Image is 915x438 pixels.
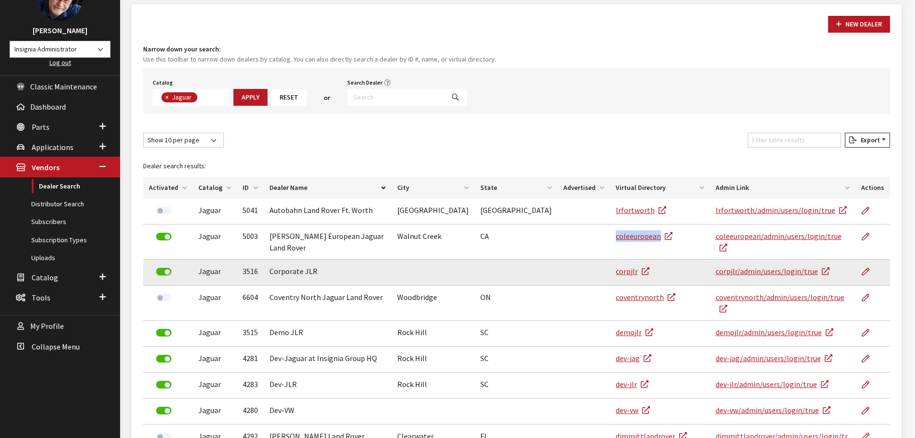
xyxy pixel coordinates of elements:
[153,89,230,106] span: Select
[616,405,650,415] a: dev-vw
[861,399,878,423] a: Edit Dealer
[475,225,558,260] td: CA
[153,78,173,87] label: Catalog
[616,205,666,215] a: lrfortworth
[616,379,648,389] a: dev-jlr
[143,177,193,199] th: Activated: activate to sort column ascending
[610,177,710,199] th: Virtual Directory: activate to sort column ascending
[391,286,475,321] td: Woodbridge
[861,286,878,310] a: Edit Dealer
[861,373,878,397] a: Edit Dealer
[156,355,171,363] label: Deactivate Dealer
[156,294,171,301] label: Activate Dealer
[828,16,890,33] button: New Dealer
[30,102,66,112] span: Dashboard
[30,322,64,331] span: My Profile
[391,199,475,225] td: [GEOGRAPHIC_DATA]
[264,321,391,347] td: Demo JLR
[264,373,391,399] td: Dev-JLR
[264,286,391,321] td: Coventry North Jaguar Land Rover
[32,273,58,282] span: Catalog
[156,381,171,388] label: Deactivate Dealer
[475,373,558,399] td: SC
[716,327,833,337] a: demojlr/admin/users/login/true
[347,89,444,106] input: Search
[475,286,558,321] td: ON
[143,44,890,54] h4: Narrow down your search:
[264,347,391,373] td: Dev-Jaguar at Insignia Group HQ
[156,407,171,414] label: Deactivate Dealer
[264,199,391,225] td: Autobahn Land Rover Ft. Worth
[716,405,830,415] a: dev-vw/admin/users/login/true
[237,286,264,321] td: 6604
[716,205,847,215] a: lrfortworth/admin/users/login/true
[391,225,475,260] td: Walnut Creek
[264,399,391,425] td: Dev-VW
[161,92,171,102] button: Remove item
[193,399,237,425] td: Jaguar
[161,92,197,102] li: Jaguar
[861,199,878,223] a: Edit Dealer
[237,177,264,199] th: ID: activate to sort column ascending
[264,225,391,260] td: [PERSON_NAME] European Jaguar Land Rover
[32,142,73,152] span: Applications
[264,260,391,286] td: Corporate JLR
[32,342,80,351] span: Collapse Menu
[845,133,890,148] button: Export
[237,399,264,425] td: 4280
[193,286,237,321] td: Jaguar
[237,225,264,260] td: 5003
[30,82,97,91] span: Classic Maintenance
[857,136,880,144] span: Export
[716,266,830,276] a: corpjlr/admin/users/login/true
[616,231,672,241] a: coleeuropean
[475,177,558,199] th: State: activate to sort column ascending
[264,177,391,199] th: Dealer Name: activate to sort column descending
[193,199,237,225] td: Jaguar
[32,163,60,173] span: Vendors
[616,353,651,363] a: dev-jag
[716,231,842,252] a: coleeuropean/admin/users/login/true
[200,94,205,102] textarea: Search
[558,177,610,199] th: Advertised: activate to sort column ascending
[233,89,268,106] button: Apply
[861,225,878,249] a: Edit Dealer
[716,353,832,363] a: dev-jag/admin/users/login/true
[156,233,171,240] label: Deactivate Dealer
[193,177,237,199] th: Catalog: activate to sort column ascending
[237,260,264,286] td: 3516
[49,58,71,67] a: Log out
[475,321,558,347] td: SC
[391,321,475,347] td: Rock Hill
[193,373,237,399] td: Jaguar
[32,293,50,302] span: Tools
[616,292,675,302] a: coventrynorth
[171,93,194,101] span: Jaguar
[444,89,467,106] button: Search
[716,379,829,389] a: dev-jlr/admin/users/login/true
[616,327,653,337] a: demojlr
[616,266,649,276] a: corpjlr
[475,199,558,225] td: [GEOGRAPHIC_DATA]
[165,93,169,101] span: ×
[237,373,264,399] td: 4283
[143,54,890,64] small: Use this toolbar to narrow down dealers by catalog. You can also directly search a dealer by ID #...
[237,347,264,373] td: 4281
[391,373,475,399] td: Rock Hill
[237,199,264,225] td: 5041
[391,177,475,199] th: City: activate to sort column ascending
[143,155,890,177] caption: Dealer search results:
[861,321,878,345] a: Edit Dealer
[156,268,171,275] label: Deactivate Dealer
[710,177,855,199] th: Admin Link: activate to sort column ascending
[324,93,330,103] span: or
[861,260,878,284] a: Edit Dealer
[32,122,49,132] span: Parts
[156,329,171,337] label: Deactivate Dealer
[193,321,237,347] td: Jaguar
[391,347,475,373] td: Rock Hill
[855,177,890,199] th: Actions
[716,292,844,313] a: coventrynorth/admin/users/login/true
[237,321,264,347] td: 3515
[193,225,237,260] td: Jaguar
